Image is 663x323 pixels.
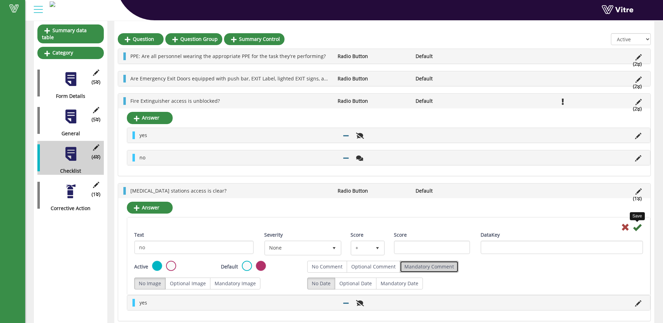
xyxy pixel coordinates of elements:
[210,278,260,289] label: Mandatory Image
[37,47,104,59] a: Category
[92,191,100,198] span: (1 )
[335,278,376,289] label: Optional Date
[37,24,104,43] a: Summary data table
[37,92,99,100] div: Form Details
[130,53,326,59] span: PPE: Are all personnel wearing the appropriate PPE for the task they're performing?
[352,242,371,254] span: +
[165,278,210,289] label: Optional Image
[134,263,148,271] label: Active
[92,78,100,86] span: (5 )
[400,261,459,273] label: Mandatory Comment
[37,130,99,137] div: General
[629,82,645,90] li: (2 )
[307,261,347,273] label: No Comment
[37,204,99,212] div: Corrective Action
[130,187,226,194] span: [MEDICAL_DATA] stations access is clear?
[134,231,144,239] label: Text
[139,299,147,306] span: yes
[376,278,423,289] label: Mandatory Date
[630,212,645,220] div: Save
[394,231,407,239] label: Score
[92,116,100,123] span: (5 )
[127,112,173,124] a: Answer
[334,75,412,82] li: Radio Button
[224,33,284,45] a: Summary Control
[351,231,363,239] label: Score
[629,195,645,202] li: (1 )
[629,60,645,68] li: (2 )
[481,231,500,239] label: DataKey
[37,167,99,175] div: Checklist
[92,153,100,161] span: (4 )
[328,242,340,254] span: select
[307,278,335,289] label: No Date
[412,52,490,60] li: Default
[347,261,400,273] label: Optional Comment
[412,75,490,82] li: Default
[139,132,147,138] span: yes
[412,97,490,105] li: Default
[334,52,412,60] li: Radio Button
[221,263,238,271] label: Default
[50,1,55,7] img: a5b1377f-0224-4781-a1bb-d04eb42a2f7a.jpg
[130,75,392,82] span: Are Emergency Exit Doors equipped with push bar, EXIT Label, lighted EXIT signs, and are Exit Doo...
[127,202,173,214] a: Answer
[334,187,412,195] li: Radio Button
[371,242,384,254] span: select
[629,105,645,113] li: (2 )
[139,154,145,161] span: no
[264,231,283,239] label: Severity
[165,33,222,45] a: Question Group
[118,33,164,45] a: Question
[130,98,220,104] span: Fire Extinguisher access is unblocked?
[134,278,166,289] label: No Image
[412,187,490,195] li: Default
[334,97,412,105] li: Radio Button
[265,242,328,254] span: None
